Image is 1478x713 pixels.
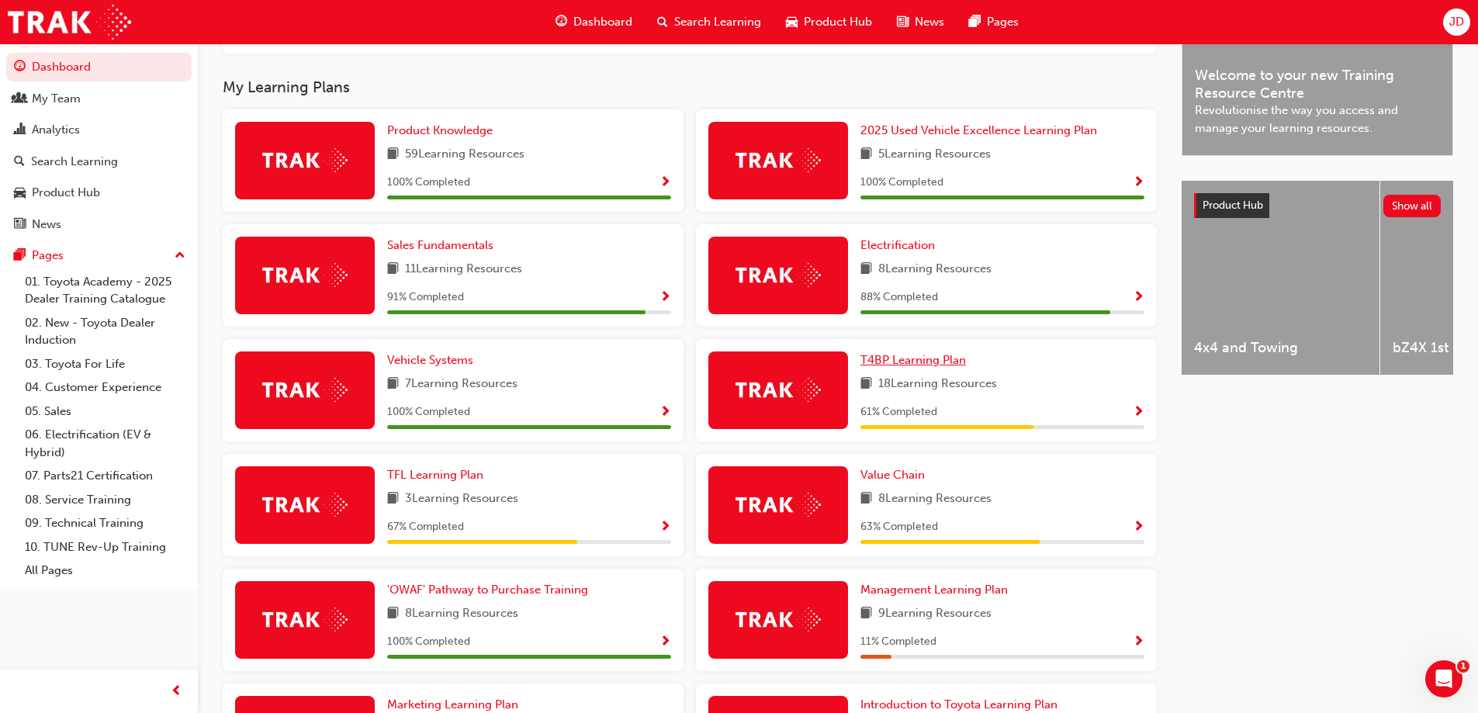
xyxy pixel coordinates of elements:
[860,583,1008,597] span: Management Learning Plan
[6,50,192,241] button: DashboardMy TeamAnalyticsSearch LearningProduct HubNews
[6,241,192,270] button: Pages
[878,490,992,509] span: 8 Learning Resources
[19,559,192,583] a: All Pages
[659,406,671,420] span: Show Progress
[1182,181,1379,375] a: 4x4 and Towing
[860,581,1014,599] a: Management Learning Plan
[14,61,26,74] span: guage-icon
[175,246,185,266] span: up-icon
[860,238,935,252] span: Electrification
[19,488,192,512] a: 08. Service Training
[14,186,26,200] span: car-icon
[32,247,64,265] div: Pages
[387,238,493,252] span: Sales Fundamentals
[674,13,761,31] span: Search Learning
[6,147,192,176] a: Search Learning
[573,13,632,31] span: Dashboard
[387,468,483,482] span: TFL Learning Plan
[645,6,774,38] a: search-iconSearch Learning
[1195,67,1440,102] span: Welcome to your new Training Resource Centre
[1383,195,1442,217] button: Show all
[860,375,872,394] span: book-icon
[878,145,991,164] span: 5 Learning Resources
[659,288,671,307] button: Show Progress
[32,121,80,139] div: Analytics
[659,173,671,192] button: Show Progress
[1133,406,1144,420] span: Show Progress
[405,604,518,624] span: 8 Learning Resources
[14,249,26,263] span: pages-icon
[1425,660,1462,697] iframe: Intercom live chat
[32,216,61,234] div: News
[860,468,925,482] span: Value Chain
[1194,339,1367,357] span: 4x4 and Towing
[387,174,470,192] span: 100 % Completed
[860,353,966,367] span: T4BP Learning Plan
[14,92,26,106] span: people-icon
[659,632,671,652] button: Show Progress
[1133,176,1144,190] span: Show Progress
[262,263,348,287] img: Trak
[659,517,671,537] button: Show Progress
[860,123,1097,137] span: 2025 Used Vehicle Excellence Learning Plan
[1133,632,1144,652] button: Show Progress
[14,155,25,169] span: search-icon
[774,6,884,38] a: car-iconProduct Hub
[19,270,192,311] a: 01. Toyota Academy - 2025 Dealer Training Catalogue
[860,122,1103,140] a: 2025 Used Vehicle Excellence Learning Plan
[1133,288,1144,307] button: Show Progress
[860,466,931,484] a: Value Chain
[387,518,464,536] span: 67 % Completed
[262,607,348,632] img: Trak
[736,148,821,172] img: Trak
[387,122,499,140] a: Product Knowledge
[969,12,981,32] span: pages-icon
[387,604,399,624] span: book-icon
[19,511,192,535] a: 09. Technical Training
[878,260,992,279] span: 8 Learning Resources
[736,263,821,287] img: Trak
[860,518,938,536] span: 63 % Completed
[262,148,348,172] img: Trak
[1443,9,1470,36] button: JD
[987,13,1019,31] span: Pages
[387,123,493,137] span: Product Knowledge
[786,12,798,32] span: car-icon
[1194,193,1441,218] a: Product HubShow all
[736,607,821,632] img: Trak
[387,466,490,484] a: TFL Learning Plan
[860,174,943,192] span: 100 % Completed
[1133,173,1144,192] button: Show Progress
[659,635,671,649] span: Show Progress
[405,145,524,164] span: 59 Learning Resources
[860,237,941,254] a: Electrification
[1133,291,1144,305] span: Show Progress
[860,289,938,306] span: 88 % Completed
[14,218,26,232] span: news-icon
[860,633,936,651] span: 11 % Completed
[1203,199,1263,212] span: Product Hub
[8,5,131,40] img: Trak
[1133,635,1144,649] span: Show Progress
[387,351,479,369] a: Vehicle Systems
[387,375,399,394] span: book-icon
[19,400,192,424] a: 05. Sales
[736,493,821,517] img: Trak
[915,13,944,31] span: News
[6,210,192,239] a: News
[19,423,192,464] a: 06. Electrification (EV & Hybrid)
[387,697,518,711] span: Marketing Learning Plan
[1133,517,1144,537] button: Show Progress
[659,176,671,190] span: Show Progress
[897,12,909,32] span: news-icon
[19,535,192,559] a: 10. TUNE Rev-Up Training
[878,604,992,624] span: 9 Learning Resources
[659,403,671,422] button: Show Progress
[405,260,522,279] span: 11 Learning Resources
[860,403,937,421] span: 61 % Completed
[19,376,192,400] a: 04. Customer Experience
[657,12,668,32] span: search-icon
[387,145,399,164] span: book-icon
[19,464,192,488] a: 07. Parts21 Certification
